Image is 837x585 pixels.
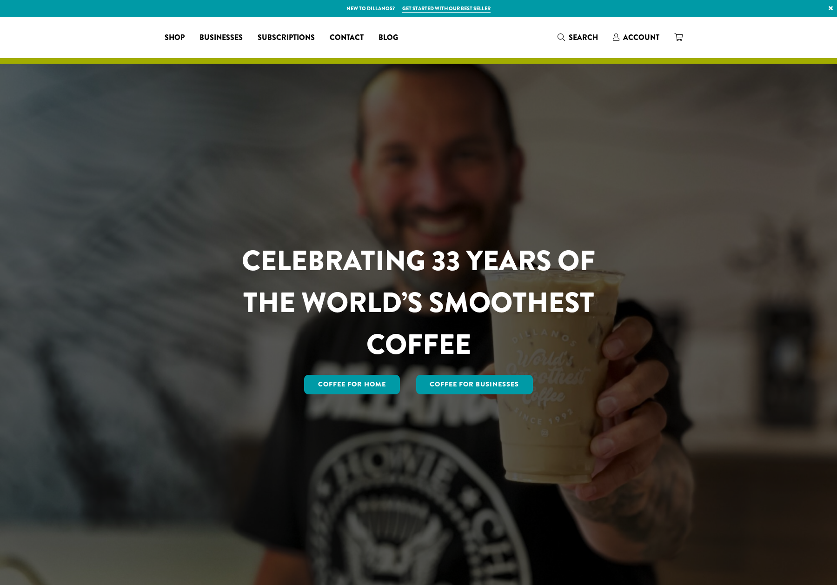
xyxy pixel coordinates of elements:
[379,32,398,44] span: Blog
[569,32,598,43] span: Search
[157,30,192,45] a: Shop
[304,375,400,394] a: Coffee for Home
[550,30,605,45] a: Search
[165,32,185,44] span: Shop
[416,375,533,394] a: Coffee For Businesses
[402,5,491,13] a: Get started with our best seller
[199,32,243,44] span: Businesses
[623,32,659,43] span: Account
[258,32,315,44] span: Subscriptions
[330,32,364,44] span: Contact
[214,240,623,366] h1: CELEBRATING 33 YEARS OF THE WORLD’S SMOOTHEST COFFEE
